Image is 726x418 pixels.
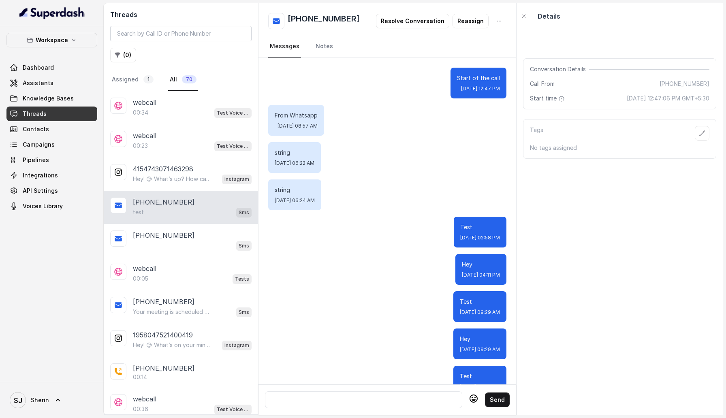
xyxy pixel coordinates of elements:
[23,94,74,102] span: Knowledge Bases
[14,396,22,405] text: SJ
[6,33,97,47] button: Workspace
[530,80,555,88] span: Call From
[133,308,211,316] p: Your meeting is scheduled for [DATE] 11:30 AM. Please confirm if this is correct.
[133,197,194,207] p: [PHONE_NUMBER]
[23,79,53,87] span: Assistants
[133,275,148,283] p: 00:05
[110,10,252,19] h2: Threads
[133,341,211,349] p: Hey! 😊 What’s on your mind?
[460,384,500,390] span: [DATE] 09:42 AM
[224,175,249,183] p: Instagram
[239,308,249,316] p: Sms
[460,346,500,353] span: [DATE] 09:29 AM
[6,76,97,90] a: Assistants
[538,11,560,21] p: Details
[376,14,449,28] button: Resolve Conversation
[460,235,500,241] span: [DATE] 02:58 PM
[530,94,566,102] span: Start time
[235,275,249,283] p: Tests
[530,126,543,141] p: Tags
[23,171,58,179] span: Integrations
[133,264,156,273] p: webcall
[275,186,315,194] p: string
[6,199,97,213] a: Voices Library
[23,141,55,149] span: Campaigns
[239,242,249,250] p: Sms
[133,131,156,141] p: webcall
[217,109,249,117] p: Test Voice Assistant
[23,187,58,195] span: API Settings
[530,65,589,73] span: Conversation Details
[23,125,49,133] span: Contacts
[6,389,97,412] a: Sherin
[275,160,314,166] span: [DATE] 06:22 AM
[19,6,85,19] img: light.svg
[133,297,194,307] p: [PHONE_NUMBER]
[133,394,156,404] p: webcall
[23,202,63,210] span: Voices Library
[182,75,196,83] span: 70
[275,111,318,119] p: From Whatsapp
[133,363,194,373] p: [PHONE_NUMBER]
[110,48,136,62] button: (0)
[133,175,211,183] p: Hey! 😊 What’s up? How can I help you [DATE]?
[133,208,144,216] p: test
[6,60,97,75] a: Dashboard
[133,109,148,117] p: 00:34
[217,405,249,414] p: Test Voice Assistant
[110,69,155,91] a: Assigned1
[268,36,301,58] a: Messages
[133,373,147,381] p: 00:14
[133,330,193,340] p: 1958047521400419
[6,153,97,167] a: Pipelines
[6,168,97,183] a: Integrations
[31,396,49,404] span: Sherin
[660,80,709,88] span: [PHONE_NUMBER]
[133,164,193,174] p: 4154743071463298
[133,230,194,240] p: [PHONE_NUMBER]
[133,98,156,107] p: webcall
[288,13,360,29] h2: [PHONE_NUMBER]
[460,223,500,231] p: Test
[627,94,709,102] span: [DATE] 12:47:06 PM GMT+5:30
[275,149,314,157] p: string
[143,75,154,83] span: 1
[461,85,500,92] span: [DATE] 12:47 PM
[36,35,68,45] p: Workspace
[275,197,315,204] span: [DATE] 06:24 AM
[278,123,318,129] span: [DATE] 08:57 AM
[6,122,97,136] a: Contacts
[23,110,47,118] span: Threads
[23,156,49,164] span: Pipelines
[110,26,252,41] input: Search by Call ID or Phone Number
[485,392,510,407] button: Send
[460,298,500,306] p: Test
[460,309,500,316] span: [DATE] 09:29 AM
[23,64,54,72] span: Dashboard
[133,405,148,413] p: 00:36
[6,107,97,121] a: Threads
[457,74,500,82] p: Start of the call
[314,36,335,58] a: Notes
[460,335,500,343] p: Hey
[6,183,97,198] a: API Settings
[530,144,709,152] p: No tags assigned
[6,91,97,106] a: Knowledge Bases
[224,341,249,350] p: Instagram
[239,209,249,217] p: Sms
[453,14,489,28] button: Reassign
[217,142,249,150] p: Test Voice Assistant
[168,69,198,91] a: All70
[133,142,148,150] p: 00:23
[6,137,97,152] a: Campaigns
[462,272,500,278] span: [DATE] 04:11 PM
[462,260,500,269] p: Hey
[110,69,252,91] nav: Tabs
[460,372,500,380] p: Test
[268,36,506,58] nav: Tabs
